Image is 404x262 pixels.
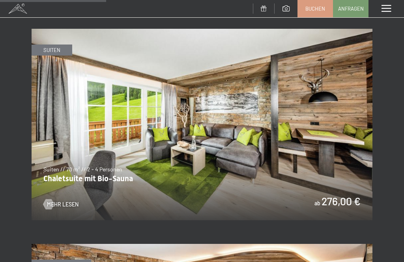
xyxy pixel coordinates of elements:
[32,244,372,249] a: Nature Suite mit Sauna
[338,5,364,12] span: Anfragen
[32,29,372,34] a: Chaletsuite mit Bio-Sauna
[298,0,333,17] a: Buchen
[305,5,325,12] span: Buchen
[333,0,368,17] a: Anfragen
[32,29,372,220] img: Chaletsuite mit Bio-Sauna
[47,201,79,208] span: Mehr Lesen
[43,201,79,208] a: Mehr Lesen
